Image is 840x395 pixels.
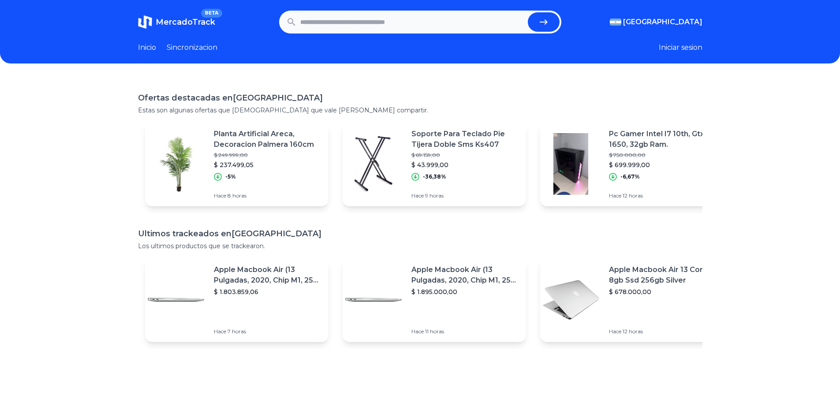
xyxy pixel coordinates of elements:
p: Soporte Para Teclado Pie Tijera Doble Sms Ks407 [411,129,519,150]
p: Hace 12 horas [609,192,717,199]
a: Featured imagePlanta Artificial Areca, Decoracion Palmera 160cm$ 249.999,00$ 237.499,05-5%Hace 8 ... [145,122,329,206]
a: Featured imageSoporte Para Teclado Pie Tijera Doble Sms Ks407$ 69.159,00$ 43.999,00-36,38%Hace 9 ... [343,122,526,206]
button: [GEOGRAPHIC_DATA] [610,17,702,27]
p: Hace 7 horas [214,328,321,335]
img: Featured image [343,269,404,331]
img: Featured image [343,133,404,195]
span: BETA [201,9,222,18]
p: Pc Gamer Intel I7 10th, Gtx 1650, 32gb Ram. [609,129,717,150]
img: Featured image [145,269,207,331]
p: Los ultimos productos que se trackearon. [138,242,702,250]
a: Featured imageApple Macbook Air (13 Pulgadas, 2020, Chip M1, 256 Gb De Ssd, 8 Gb De Ram) - Plata$... [343,257,526,342]
a: Featured imagePc Gamer Intel I7 10th, Gtx 1650, 32gb Ram.$ 750.000,00$ 699.999,00-6,67%Hace 12 horas [540,122,724,206]
img: Featured image [540,133,602,195]
p: Hace 9 horas [411,192,519,199]
a: Inicio [138,42,156,53]
p: $ 69.159,00 [411,152,519,159]
p: Hace 12 horas [609,328,717,335]
span: [GEOGRAPHIC_DATA] [623,17,702,27]
a: Sincronizacion [167,42,217,53]
p: $ 237.499,05 [214,160,321,169]
p: -5% [225,173,236,180]
p: $ 249.999,00 [214,152,321,159]
p: Apple Macbook Air 13 Core I5 8gb Ssd 256gb Silver [609,265,717,286]
p: Hace 8 horas [214,192,321,199]
p: -6,67% [620,173,640,180]
p: $ 1.895.000,00 [411,287,519,296]
p: $ 1.803.859,06 [214,287,321,296]
p: $ 750.000,00 [609,152,717,159]
a: MercadoTrackBETA [138,15,215,29]
h1: Ultimos trackeados en [GEOGRAPHIC_DATA] [138,227,702,240]
button: Iniciar sesion [659,42,702,53]
h1: Ofertas destacadas en [GEOGRAPHIC_DATA] [138,92,702,104]
span: MercadoTrack [156,17,215,27]
img: Featured image [145,133,207,195]
p: Apple Macbook Air (13 Pulgadas, 2020, Chip M1, 256 Gb De Ssd, 8 Gb De Ram) - Plata [411,265,519,286]
img: MercadoTrack [138,15,152,29]
a: Featured imageApple Macbook Air (13 Pulgadas, 2020, Chip M1, 256 Gb De Ssd, 8 Gb De Ram) - Plata$... [145,257,329,342]
p: Hace 11 horas [411,328,519,335]
a: Featured imageApple Macbook Air 13 Core I5 8gb Ssd 256gb Silver$ 678.000,00Hace 12 horas [540,257,724,342]
p: $ 678.000,00 [609,287,717,296]
p: -36,38% [423,173,446,180]
img: Featured image [540,269,602,331]
img: Argentina [610,19,621,26]
p: $ 43.999,00 [411,160,519,169]
p: Estas son algunas ofertas que [DEMOGRAPHIC_DATA] que vale [PERSON_NAME] compartir. [138,106,702,115]
p: Planta Artificial Areca, Decoracion Palmera 160cm [214,129,321,150]
p: $ 699.999,00 [609,160,717,169]
p: Apple Macbook Air (13 Pulgadas, 2020, Chip M1, 256 Gb De Ssd, 8 Gb De Ram) - Plata [214,265,321,286]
